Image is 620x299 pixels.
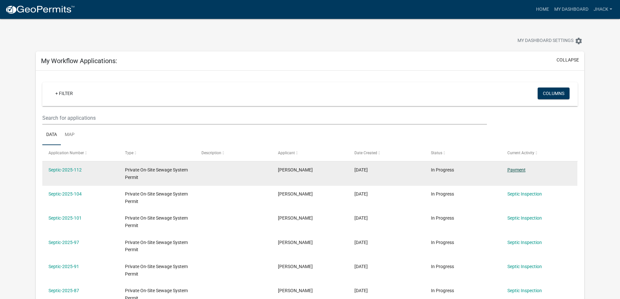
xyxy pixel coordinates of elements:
span: Private On-Site Sewage System Permit [125,191,188,204]
span: Date Created [354,151,377,155]
span: John Hack II [278,288,313,293]
a: Payment [507,167,526,172]
span: In Progress [431,215,454,221]
span: In Progress [431,288,454,293]
a: Septic Inspection [507,215,542,221]
a: Septic-2025-91 [48,264,79,269]
span: Private On-Site Sewage System Permit [125,215,188,228]
a: Septic Inspection [507,191,542,197]
span: In Progress [431,240,454,245]
span: 09/18/2025 [354,215,368,221]
span: Private On-Site Sewage System Permit [125,240,188,252]
span: 09/11/2025 [354,240,368,245]
span: John Hack II [278,240,313,245]
span: John Hack II [278,215,313,221]
span: Status [431,151,442,155]
span: Current Activity [507,151,534,155]
span: My Dashboard Settings [517,37,573,45]
span: John Hack II [278,191,313,197]
button: collapse [557,57,579,63]
span: Application Number [48,151,84,155]
span: Private On-Site Sewage System Permit [125,264,188,277]
a: Septic-2025-104 [48,191,82,197]
span: In Progress [431,264,454,269]
a: Septic Inspection [507,264,542,269]
span: 08/22/2025 [354,288,368,293]
datatable-header-cell: Date Created [348,145,425,161]
i: settings [575,37,583,45]
h5: My Workflow Applications: [41,57,117,65]
datatable-header-cell: Status [424,145,501,161]
a: Map [61,125,78,145]
input: Search for applications [42,111,487,125]
datatable-header-cell: Applicant [272,145,348,161]
datatable-header-cell: Description [195,145,272,161]
datatable-header-cell: Current Activity [501,145,577,161]
span: 09/25/2025 [354,191,368,197]
span: Applicant [278,151,295,155]
a: + Filter [50,88,78,99]
a: Septic-2025-112 [48,167,82,172]
a: Septic-2025-101 [48,215,82,221]
a: Home [533,3,552,16]
a: Septic-2025-97 [48,240,79,245]
span: 10/06/2025 [354,167,368,172]
a: Septic Inspection [507,288,542,293]
span: John Hack II [278,167,313,172]
span: John Hack II [278,264,313,269]
datatable-header-cell: Application Number [42,145,119,161]
span: Description [201,151,221,155]
button: My Dashboard Settingssettings [512,34,588,47]
a: My Dashboard [552,3,591,16]
a: Data [42,125,61,145]
button: Columns [538,88,570,99]
span: Type [125,151,133,155]
span: In Progress [431,191,454,197]
datatable-header-cell: Type [119,145,195,161]
span: In Progress [431,167,454,172]
span: 08/28/2025 [354,264,368,269]
a: Septic Inspection [507,240,542,245]
span: Private On-Site Sewage System Permit [125,167,188,180]
a: Septic-2025-87 [48,288,79,293]
a: jhack [591,3,615,16]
